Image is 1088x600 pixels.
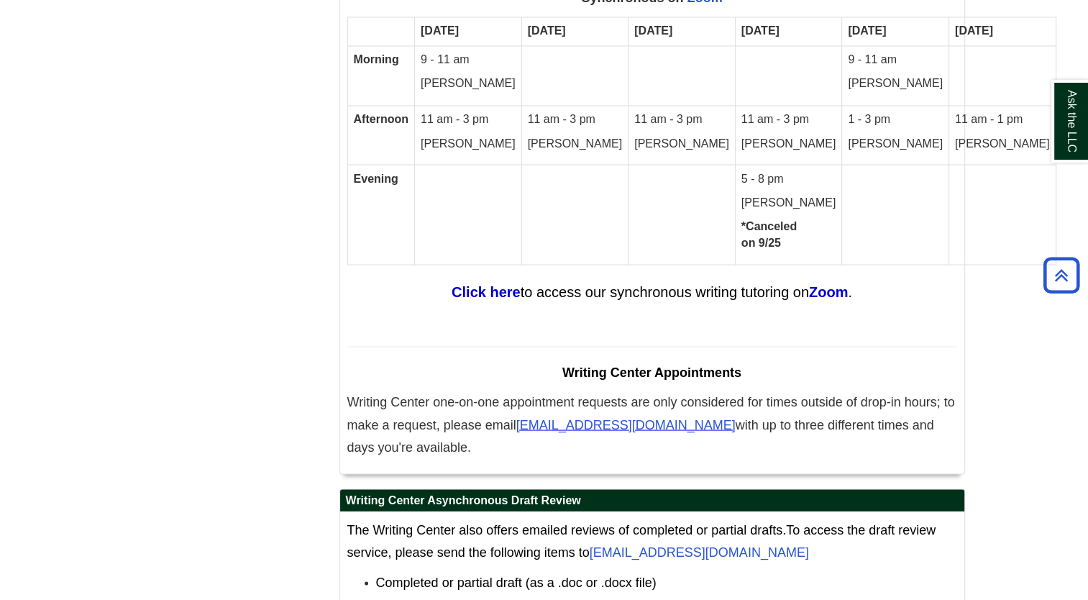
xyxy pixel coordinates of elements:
span: Writing Center Appointments [562,365,741,379]
span: Writing Center one-on-one appointment requests are only considered for times outside of drop-in h... [347,394,955,432]
span: . [848,283,852,299]
p: 9 - 11 am [848,52,943,68]
a: [EMAIL_ADDRESS][DOMAIN_NAME] [590,545,809,559]
p: [PERSON_NAME] [955,135,1050,152]
span: with up to three different times and days you're available. [347,417,934,455]
strong: [DATE] [955,24,993,37]
strong: [DATE] [741,24,780,37]
p: [PERSON_NAME] [421,135,516,152]
p: 1 - 3 pm [848,112,943,128]
strong: *Canceled on 9/25 [741,219,797,248]
p: [PERSON_NAME] [741,135,836,152]
p: [PERSON_NAME] [634,135,729,152]
strong: Afternoon [354,113,408,125]
p: 5 - 8 pm [741,171,836,187]
a: Click here [452,283,521,299]
span: The Writing Center also offers emailed reviews of completed or partial drafts. [347,522,787,537]
h2: Writing Center Asynchronous Draft Review [340,489,964,512]
p: [PERSON_NAME] [421,76,516,92]
a: Zoom [809,283,848,299]
p: [PERSON_NAME] [848,76,943,92]
p: 11 am - 3 pm [634,112,729,128]
span: [EMAIL_ADDRESS][DOMAIN_NAME] [516,417,736,432]
a: [EMAIL_ADDRESS][DOMAIN_NAME] [516,419,736,431]
p: [PERSON_NAME] [848,135,943,152]
p: 11 am - 3 pm [528,112,623,128]
span: Completed or partial draft (as a .doc or .docx file) [376,575,657,589]
strong: [DATE] [848,24,886,37]
strong: [DATE] [528,24,566,37]
strong: Morning [354,53,399,65]
p: 9 - 11 am [421,52,516,68]
p: 11 am - 1 pm [955,112,1050,128]
a: Back to Top [1038,265,1084,285]
p: [PERSON_NAME] [528,135,623,152]
span: to access our synchronous writing tutoring on [521,283,809,299]
strong: Evening [354,172,398,184]
p: [PERSON_NAME] [741,194,836,211]
p: 11 am - 3 pm [421,112,516,128]
strong: [DATE] [421,24,459,37]
strong: [DATE] [634,24,672,37]
p: 11 am - 3 pm [741,112,836,128]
